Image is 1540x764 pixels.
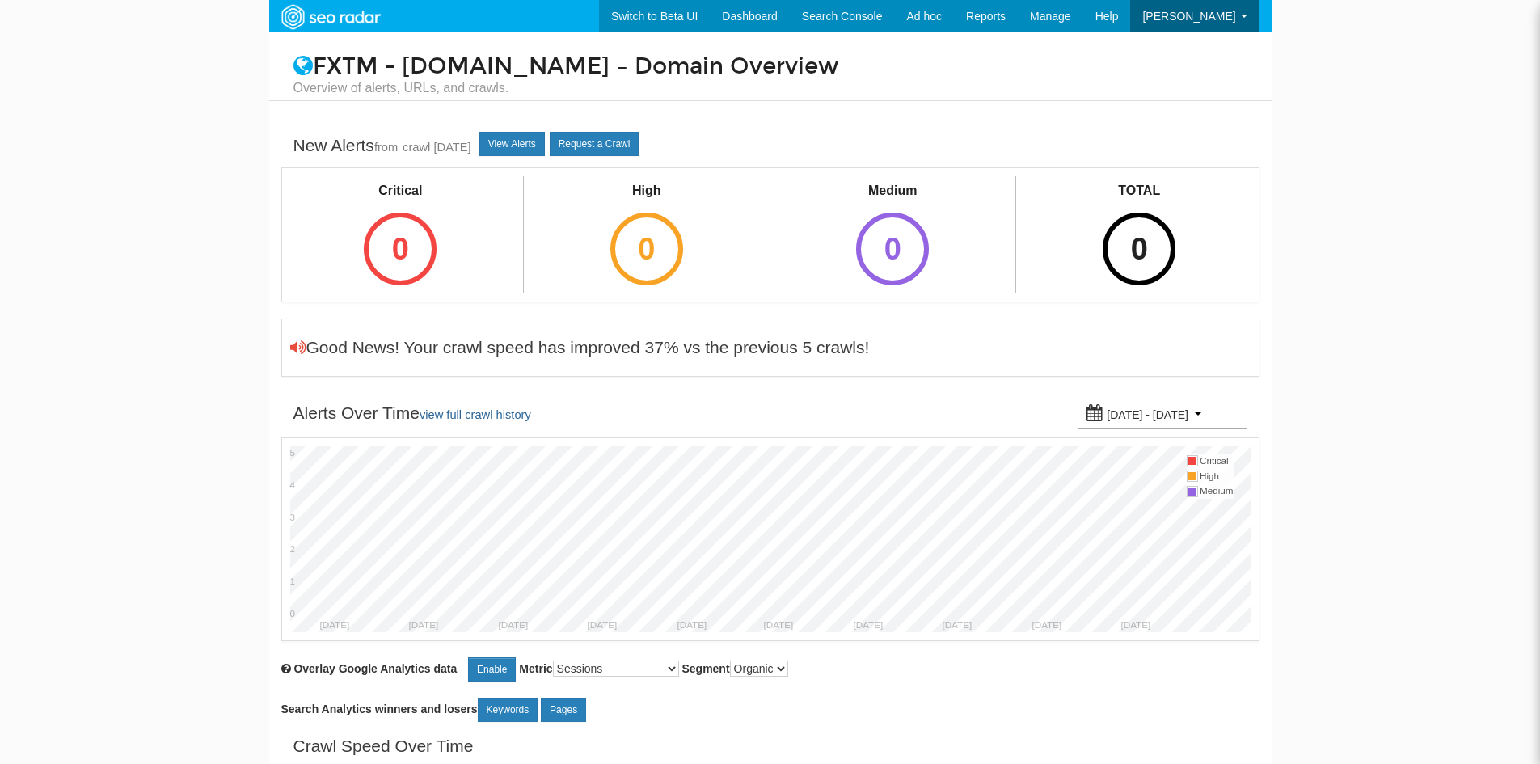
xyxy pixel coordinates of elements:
a: Enable [468,657,516,682]
div: 0 [610,213,683,285]
img: SEORadar [275,2,386,32]
div: New Alerts [293,133,471,159]
div: Crawl Speed Over Time [293,734,474,758]
td: High [1199,469,1234,484]
td: Medium [1199,483,1234,499]
a: View Alerts [479,132,545,156]
small: [DATE] - [DATE] [1107,408,1188,421]
h1: FXTM - [DOMAIN_NAME] – Domain Overview [281,54,1259,97]
a: crawl [DATE] [403,141,471,154]
select: Segment [730,661,788,677]
a: view full crawl history [420,408,531,421]
div: High [596,182,698,200]
div: 0 [856,213,929,285]
div: Medium [842,182,943,200]
div: Alerts Over Time [293,401,531,427]
span: Help [1095,10,1119,23]
a: Pages [541,698,586,722]
div: 0 [1103,213,1175,285]
div: 0 [364,213,437,285]
span: Search Console [802,10,883,23]
span: Reports [966,10,1006,23]
div: TOTAL [1088,182,1190,200]
span: Manage [1030,10,1071,23]
td: Critical [1199,454,1234,469]
div: Critical [349,182,451,200]
label: Search Analytics winners and losers [281,698,587,722]
a: Request a Crawl [550,132,639,156]
label: Segment [681,661,787,677]
small: Overview of alerts, URLs, and crawls. [293,79,1247,97]
a: Keywords [478,698,538,722]
span: Overlay chart with Google Analytics data [293,662,457,675]
span: [PERSON_NAME] [1142,10,1235,23]
select: Metric [553,661,679,677]
label: Metric [519,661,678,677]
div: Good News! Your crawl speed has improved 37% vs the previous 5 crawls! [290,336,870,360]
span: Ad hoc [906,10,942,23]
small: from [374,141,398,154]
